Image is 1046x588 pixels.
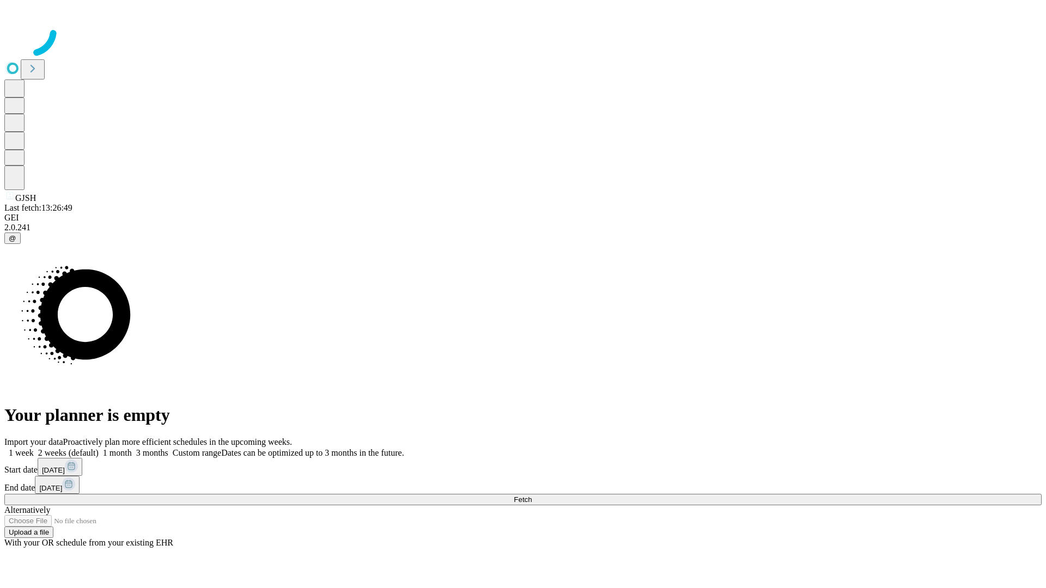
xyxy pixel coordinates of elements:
[63,437,292,446] span: Proactively plan more efficient schedules in the upcoming weeks.
[4,203,72,212] span: Last fetch: 13:26:49
[221,448,404,457] span: Dates can be optimized up to 3 months in the future.
[4,526,53,538] button: Upload a file
[4,405,1042,425] h1: Your planner is empty
[4,538,173,547] span: With your OR schedule from your existing EHR
[35,476,80,494] button: [DATE]
[39,484,62,492] span: [DATE]
[514,495,532,504] span: Fetch
[4,213,1042,223] div: GEI
[9,234,16,242] span: @
[38,458,82,476] button: [DATE]
[4,476,1042,494] div: End date
[103,448,132,457] span: 1 month
[4,437,63,446] span: Import your data
[136,448,168,457] span: 3 months
[9,448,34,457] span: 1 week
[4,505,50,514] span: Alternatively
[173,448,221,457] span: Custom range
[38,448,99,457] span: 2 weeks (default)
[42,466,65,474] span: [DATE]
[4,223,1042,232] div: 2.0.241
[4,458,1042,476] div: Start date
[15,193,36,203] span: GJSH
[4,232,21,244] button: @
[4,494,1042,505] button: Fetch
